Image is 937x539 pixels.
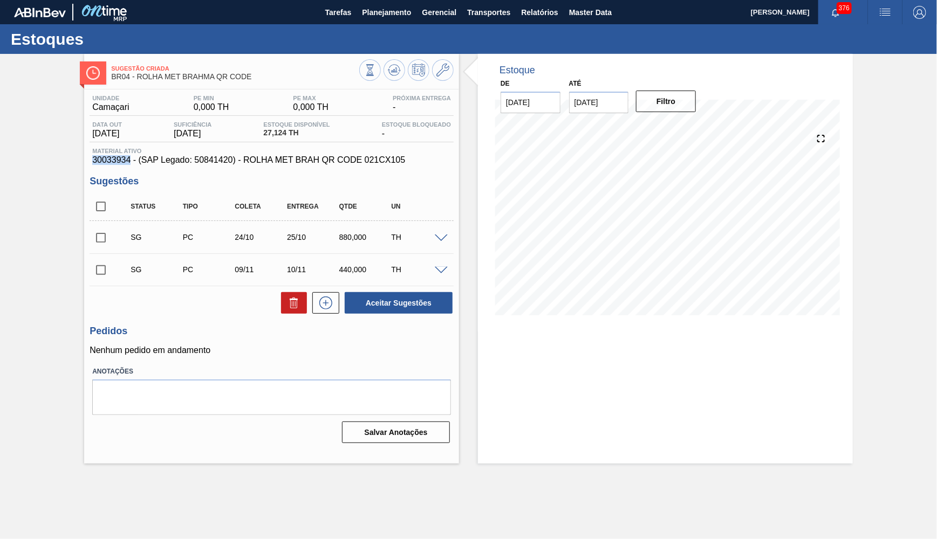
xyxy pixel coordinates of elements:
[636,91,696,112] button: Filtro
[92,121,122,128] span: Data out
[388,265,446,274] div: TH
[232,233,290,241] div: 24/10/2025
[345,292,453,314] button: Aceitar Sugestões
[501,80,510,87] label: De
[913,6,926,19] img: Logout
[276,292,307,314] div: Excluir Sugestões
[422,6,457,19] span: Gerencial
[263,129,330,137] span: 27,124 TH
[92,148,451,154] span: Material ativo
[293,95,329,101] span: PE MAX
[111,65,359,72] span: Sugestão Criada
[194,95,229,101] span: PE MIN
[879,6,892,19] img: userActions
[90,176,454,187] h3: Sugestões
[128,203,186,210] div: Status
[11,33,202,45] h1: Estoques
[325,6,352,19] span: Tarefas
[111,73,359,81] span: BR04 - ROLHA MET BRAHMA QR CODE
[837,2,852,14] span: 376
[128,233,186,241] div: Sugestão Criada
[500,65,535,76] div: Estoque
[180,203,238,210] div: Tipo
[194,102,229,112] span: 0,000 TH
[569,6,612,19] span: Master Data
[86,66,100,80] img: Ícone
[180,233,238,241] div: Pedido de Compra
[174,121,211,128] span: Suficiência
[14,8,66,17] img: TNhmsLtSVTkK8tSr43FrP2fwEKptu5GPRR3wAAAABJRU5ErkJggg==
[307,292,339,314] div: Nova sugestão
[92,364,451,379] label: Anotações
[382,121,451,128] span: Estoque Bloqueado
[92,95,129,101] span: Unidade
[388,203,446,210] div: UN
[818,5,853,20] button: Notificações
[92,129,122,139] span: [DATE]
[569,80,582,87] label: Até
[501,92,560,113] input: dd/mm/yyyy
[408,59,429,81] button: Programar Estoque
[384,59,405,81] button: Atualizar Gráfico
[337,203,394,210] div: Qtde
[432,59,454,81] button: Ir ao Master Data / Geral
[90,326,454,337] h3: Pedidos
[339,291,454,315] div: Aceitar Sugestões
[337,265,394,274] div: 440,000
[174,129,211,139] span: [DATE]
[293,102,329,112] span: 0,000 TH
[362,6,411,19] span: Planejamento
[467,6,510,19] span: Transportes
[92,102,129,112] span: Camaçari
[180,265,238,274] div: Pedido de Compra
[342,421,450,443] button: Salvar Anotações
[390,95,454,112] div: -
[284,265,342,274] div: 10/11/2025
[232,265,290,274] div: 09/11/2025
[232,203,290,210] div: Coleta
[569,92,629,113] input: dd/mm/yyyy
[92,155,451,165] span: 30033934 - (SAP Legado: 50841420) - ROLHA MET BRAH QR CODE 021CX105
[128,265,186,274] div: Sugestão Criada
[388,233,446,241] div: TH
[337,233,394,241] div: 880,000
[90,345,454,355] p: Nenhum pedido em andamento
[359,59,381,81] button: Visão Geral dos Estoques
[379,121,454,139] div: -
[284,233,342,241] div: 25/10/2025
[284,203,342,210] div: Entrega
[521,6,558,19] span: Relatórios
[393,95,451,101] span: Próxima Entrega
[263,121,330,128] span: Estoque Disponível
